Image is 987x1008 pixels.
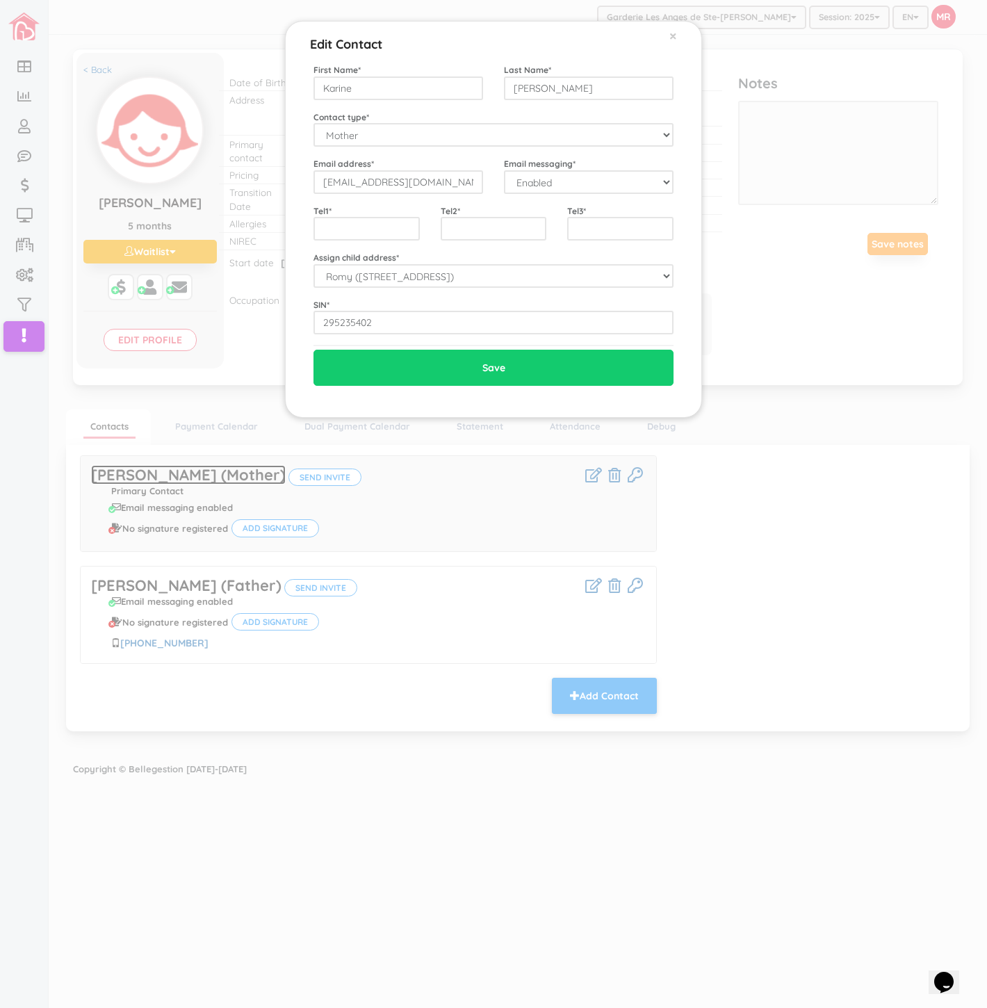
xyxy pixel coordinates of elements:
label: Email address [313,158,374,170]
label: Tel3 [567,205,586,217]
input: Save [313,350,674,386]
span: × [669,26,677,44]
label: Last Name [504,64,551,76]
label: Tel2 [441,205,460,217]
label: Contact type [313,111,369,123]
label: Tel1 [313,205,332,217]
label: First Name [313,64,361,76]
h5: Edit Contact [310,29,382,54]
label: Assign child address [313,252,399,263]
label: SIN [313,299,329,311]
iframe: chat widget [929,952,973,994]
label: Email messaging [504,158,576,170]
